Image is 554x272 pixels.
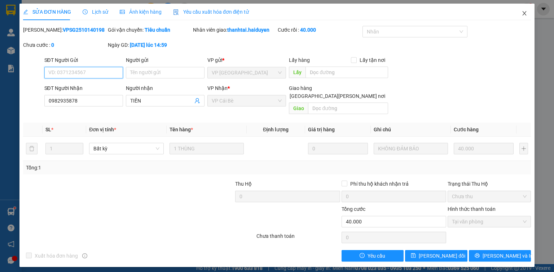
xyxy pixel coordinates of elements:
[26,143,38,154] button: delete
[23,26,106,34] div: [PERSON_NAME]:
[89,127,116,132] span: Đơn vị tính
[371,123,451,137] th: Ghi chú
[308,103,388,114] input: Dọc đường
[469,250,531,262] button: printer[PERSON_NAME] và In
[108,26,191,34] div: Gói vận chuyển:
[287,92,388,100] span: [GEOGRAPHIC_DATA][PERSON_NAME] nơi
[305,67,388,78] input: Dọc đường
[44,84,123,92] div: SĐT Người Nhận
[374,143,448,154] input: Ghi Chú
[411,253,416,259] span: save
[23,9,71,15] span: SỬA ĐƠN HÀNG
[342,206,365,212] span: Tổng cước
[289,103,308,114] span: Giao
[452,216,527,227] span: Tại văn phòng
[519,143,528,154] button: plus
[82,253,87,258] span: info-circle
[207,56,286,64] div: VP gửi
[308,143,368,154] input: 0
[227,27,269,33] b: thanhtai.haiduyen
[63,27,105,33] b: VPSG2510140198
[193,26,276,34] div: Nhân viên giao:
[23,9,28,14] span: edit
[51,42,54,48] b: 0
[342,250,404,262] button: exclamation-circleYêu cầu
[522,10,527,16] span: close
[93,143,159,154] span: Bất kỳ
[289,67,305,78] span: Lấy
[45,127,51,132] span: SL
[194,98,200,104] span: user-add
[126,84,205,92] div: Người nhận
[475,253,480,259] span: printer
[300,27,316,33] b: 40.000
[448,206,496,212] label: Hình thức thanh toán
[405,250,467,262] button: save[PERSON_NAME] đổi
[448,180,531,188] div: Trạng thái Thu Hộ
[173,9,249,15] span: Yêu cầu xuất hóa đơn điện tử
[368,252,385,260] span: Yêu cầu
[26,164,214,172] div: Tổng: 1
[44,56,123,64] div: SĐT Người Gửi
[120,9,125,14] span: picture
[108,41,191,49] div: Ngày GD:
[289,85,312,91] span: Giao hàng
[347,180,412,188] span: Phí thu hộ khách nhận trả
[173,9,179,15] img: icon
[23,41,106,49] div: Chưa cước :
[278,26,361,34] div: Cước rồi :
[256,232,340,245] div: Chưa thanh toán
[170,143,244,154] input: VD: Bàn, Ghế
[289,57,310,63] span: Lấy hàng
[235,181,252,187] span: Thu Hộ
[83,9,88,14] span: clock-circle
[207,85,228,91] span: VP Nhận
[32,252,81,260] span: Xuất hóa đơn hàng
[126,56,205,64] div: Người gửi
[454,127,479,132] span: Cước hàng
[357,56,388,64] span: Lấy tận nơi
[452,191,527,202] span: Chưa thu
[308,127,335,132] span: Giá trị hàng
[83,9,108,15] span: Lịch sử
[130,42,167,48] b: [DATE] lúc 14:59
[212,67,282,78] span: VP Sài Gòn
[170,127,193,132] span: Tên hàng
[120,9,162,15] span: Ảnh kiện hàng
[263,127,289,132] span: Định lượng
[483,252,533,260] span: [PERSON_NAME] và In
[419,252,465,260] span: [PERSON_NAME] đổi
[454,143,514,154] input: 0
[514,4,535,24] button: Close
[212,95,282,106] span: VP Cái Bè
[145,27,170,33] b: Tiêu chuẩn
[360,253,365,259] span: exclamation-circle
